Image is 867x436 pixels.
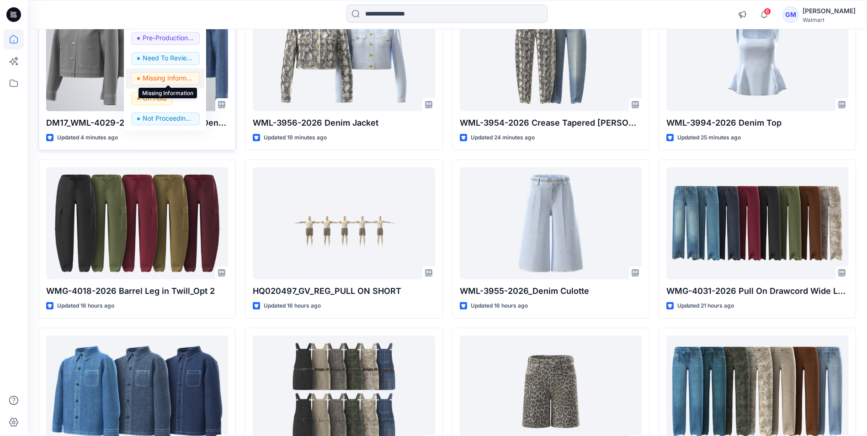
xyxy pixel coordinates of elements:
[253,285,435,298] p: HQ020497_GV_REG_PULL ON SHORT
[143,112,194,124] p: Not Proceeding / Dropped
[460,167,642,279] a: WML-3955-2026_Denim Culotte
[46,167,228,279] a: WMG-4018-2026 Barrel Leg in Twill_Opt 2
[803,16,856,23] div: Walmart
[471,133,535,143] p: Updated 24 minutes ago
[666,117,848,129] p: WML-3994-2026 Denim Top
[46,117,228,129] p: DM17_WML-4029-2026 Drop Shoulder Denim [DEMOGRAPHIC_DATA] Jacket
[46,285,228,298] p: WMG-4018-2026 Barrel Leg in Twill_Opt 2
[143,92,167,104] p: On Hold
[471,301,528,311] p: Updated 16 hours ago
[253,117,435,129] p: WML-3956-2026 Denim Jacket
[264,133,327,143] p: Updated 19 minutes ago
[666,285,848,298] p: WMG-4031-2026 Pull On Drawcord Wide Leg_Opt3
[782,6,799,23] div: GM
[460,285,642,298] p: WML-3955-2026_Denim Culotte
[803,5,856,16] div: [PERSON_NAME]
[677,133,741,143] p: Updated 25 minutes ago
[264,301,321,311] p: Updated 16 hours ago
[143,72,194,84] p: Missing Information
[57,301,114,311] p: Updated 16 hours ago
[143,52,194,64] p: Need To Review - Design/PD/Tech
[143,32,194,44] p: Pre-Production Approved
[677,301,734,311] p: Updated 21 hours ago
[764,8,771,15] span: 6
[253,167,435,279] a: HQ020497_GV_REG_PULL ON SHORT
[460,117,642,129] p: WML-3954-2026 Crease Tapered [PERSON_NAME]
[57,133,118,143] p: Updated 4 minutes ago
[666,167,848,279] a: WMG-4031-2026 Pull On Drawcord Wide Leg_Opt3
